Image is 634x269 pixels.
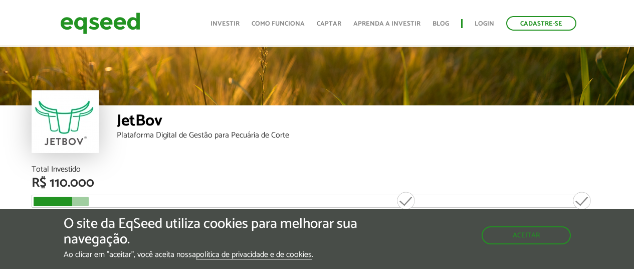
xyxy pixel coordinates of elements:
a: Aprenda a investir [353,21,420,27]
button: Aceitar [482,226,571,244]
a: política de privacidade e de cookies [196,251,312,259]
a: Blog [433,21,449,27]
img: EqSeed [60,10,140,37]
div: R$ 1.000.000 [387,191,425,223]
a: Captar [317,21,341,27]
div: Total Investido [32,166,603,174]
a: Investir [210,21,240,27]
div: JetBov [117,113,603,131]
div: R$ 1.500.000 [563,191,601,223]
div: R$ 110.000 [32,177,603,190]
div: Plataforma Digital de Gestão para Pecuária de Corte [117,131,603,140]
a: Como funciona [252,21,305,27]
a: Cadastre-se [506,16,576,31]
a: Login [475,21,494,27]
h5: O site da EqSeed utiliza cookies para melhorar sua navegação. [64,216,368,247]
p: Ao clicar em "aceitar", você aceita nossa . [64,250,368,259]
